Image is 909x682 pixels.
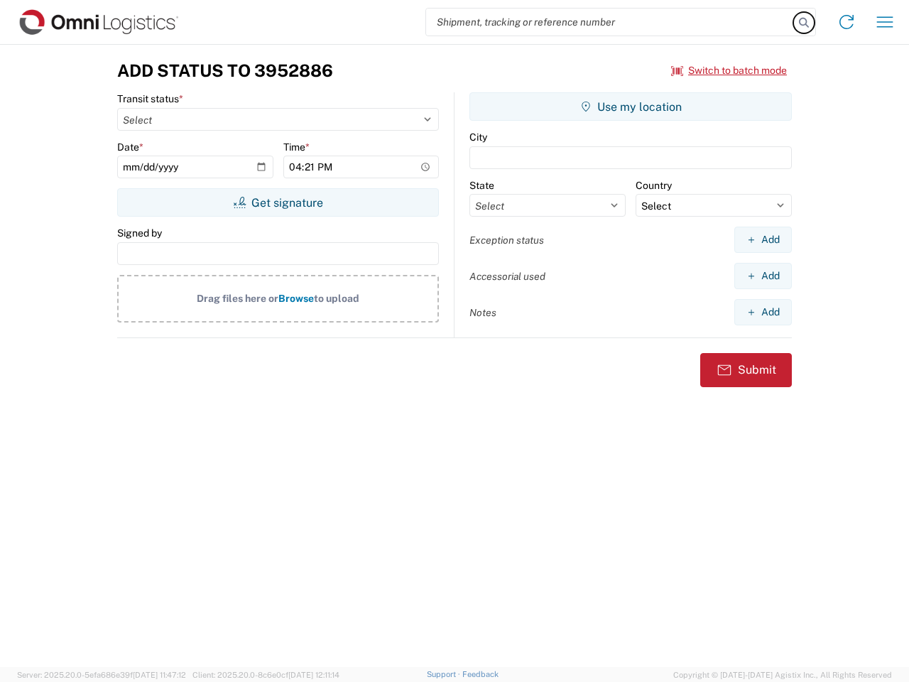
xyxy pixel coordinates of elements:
[700,353,792,387] button: Submit
[671,59,787,82] button: Switch to batch mode
[469,270,545,283] label: Accessorial used
[469,306,496,319] label: Notes
[673,669,892,681] span: Copyright © [DATE]-[DATE] Agistix Inc., All Rights Reserved
[427,670,462,678] a: Support
[117,60,333,81] h3: Add Status to 3952886
[117,227,162,239] label: Signed by
[469,92,792,121] button: Use my location
[278,293,314,304] span: Browse
[192,671,339,679] span: Client: 2025.20.0-8c6e0cf
[117,92,183,105] label: Transit status
[636,179,672,192] label: Country
[17,671,186,679] span: Server: 2025.20.0-5efa686e39f
[462,670,499,678] a: Feedback
[133,671,186,679] span: [DATE] 11:47:12
[426,9,794,36] input: Shipment, tracking or reference number
[469,234,544,247] label: Exception status
[117,188,439,217] button: Get signature
[734,263,792,289] button: Add
[469,179,494,192] label: State
[734,299,792,325] button: Add
[734,227,792,253] button: Add
[117,141,143,153] label: Date
[288,671,339,679] span: [DATE] 12:11:14
[469,131,487,144] label: City
[197,293,278,304] span: Drag files here or
[314,293,359,304] span: to upload
[283,141,310,153] label: Time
